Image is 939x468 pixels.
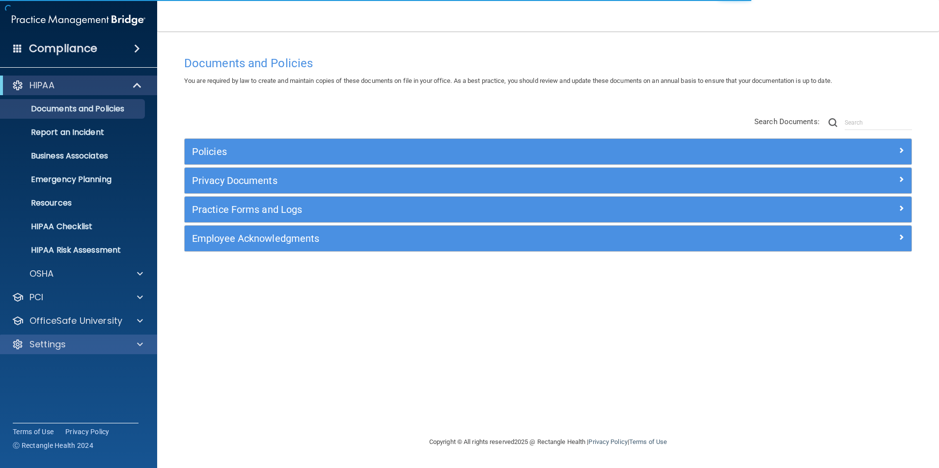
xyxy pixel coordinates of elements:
a: Terms of Use [629,438,667,445]
a: Employee Acknowledgments [192,231,904,246]
h5: Practice Forms and Logs [192,204,722,215]
p: Emergency Planning [6,175,140,184]
p: Documents and Policies [6,104,140,114]
p: Business Associates [6,151,140,161]
a: Privacy Policy [588,438,627,445]
p: Resources [6,198,140,208]
input: Search [845,115,912,130]
h5: Privacy Documents [192,175,722,186]
div: Copyright © All rights reserved 2025 @ Rectangle Health | | [369,426,727,458]
p: PCI [29,291,43,303]
a: Terms of Use [13,427,54,437]
p: OSHA [29,268,54,280]
a: PCI [12,291,143,303]
p: HIPAA [29,79,55,91]
a: Settings [12,338,143,350]
p: HIPAA Risk Assessment [6,245,140,255]
a: Privacy Documents [192,173,904,188]
h5: Policies [192,146,722,157]
h4: Compliance [29,42,97,55]
h4: Documents and Policies [184,57,912,70]
h5: Employee Acknowledgments [192,233,722,244]
p: HIPAA Checklist [6,222,140,232]
p: Settings [29,338,66,350]
span: Search Documents: [754,117,820,126]
img: ic-search.3b580494.png [829,118,837,127]
a: Practice Forms and Logs [192,202,904,217]
img: PMB logo [12,10,145,30]
a: Privacy Policy [65,427,110,437]
a: OSHA [12,268,143,280]
a: Policies [192,144,904,159]
span: You are required by law to create and maintain copies of these documents on file in your office. ... [184,77,832,84]
p: OfficeSafe University [29,315,122,327]
span: Ⓒ Rectangle Health 2024 [13,441,93,450]
p: Report an Incident [6,128,140,137]
a: HIPAA [12,79,142,91]
a: OfficeSafe University [12,315,143,327]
